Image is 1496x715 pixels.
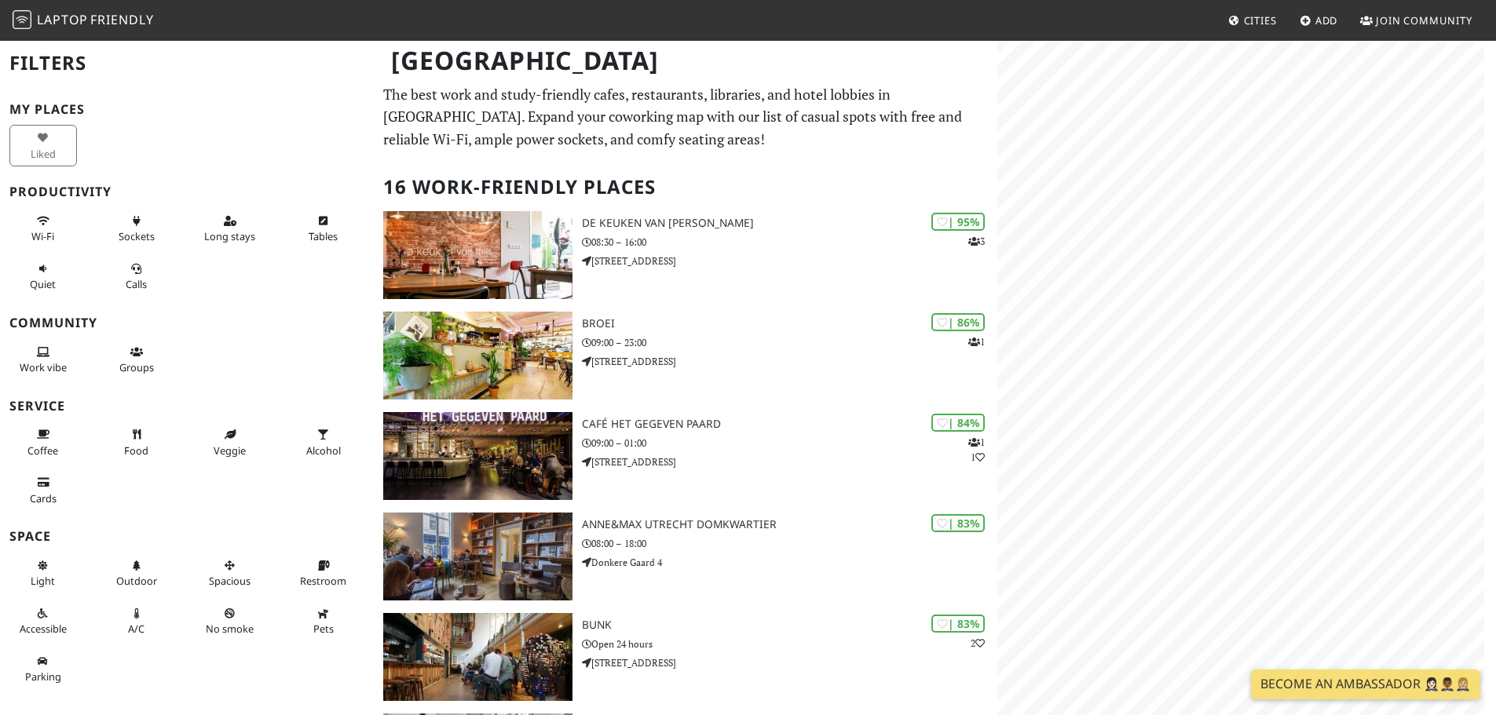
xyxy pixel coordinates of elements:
[119,360,154,374] span: Group tables
[209,574,251,588] span: Spacious
[582,254,997,268] p: [STREET_ADDRESS]
[1354,6,1479,35] a: Join Community
[582,418,997,431] h3: Café Het Gegeven Paard
[374,312,997,399] a: BROEI | 86% 1 BROEI 09:00 – 23:00 [STREET_ADDRESS]
[196,553,264,594] button: Spacious
[383,211,572,299] img: De keuken van Thijs
[582,618,997,632] h3: BUNK
[1244,13,1277,27] span: Cities
[30,491,57,505] span: Credit cards
[31,229,54,243] span: Stable Wi-Fi
[128,622,144,636] span: Air conditioned
[119,229,155,243] span: Power sockets
[9,339,77,381] button: Work vibe
[9,469,77,511] button: Cards
[9,256,77,297] button: Quiet
[582,354,997,369] p: [STREET_ADDRESS]
[1251,669,1480,699] a: Become an Ambassador 🤵🏻‍♀️🤵🏾‍♂️🤵🏼‍♀️
[383,83,988,151] p: The best work and study-friendly cafes, restaurants, libraries, and hotel lobbies in [GEOGRAPHIC_...
[290,600,357,642] button: Pets
[13,10,31,29] img: LaptopFriendly
[9,399,364,414] h3: Service
[9,421,77,463] button: Coffee
[31,574,55,588] span: Natural light
[20,360,67,374] span: People working
[1293,6,1344,35] a: Add
[968,435,985,465] p: 1 1
[27,443,58,458] span: Coffee
[196,421,264,463] button: Veggie
[582,454,997,469] p: [STREET_ADDRESS]
[383,312,572,399] img: BROEI
[124,443,148,458] span: Food
[25,669,61,684] span: Parking
[30,277,56,291] span: Quiet
[582,655,997,670] p: [STREET_ADDRESS]
[9,39,364,87] h2: Filters
[1376,13,1472,27] span: Join Community
[9,648,77,690] button: Parking
[582,317,997,330] h3: BROEI
[931,514,985,532] div: | 83%
[374,211,997,299] a: De keuken van Thijs | 95% 3 De keuken van [PERSON_NAME] 08:30 – 16:00 [STREET_ADDRESS]
[103,256,170,297] button: Calls
[383,613,572,701] img: BUNK
[968,234,985,249] p: 3
[103,421,170,463] button: Food
[9,553,77,594] button: Light
[1222,6,1283,35] a: Cities
[379,39,994,82] h1: [GEOGRAPHIC_DATA]
[116,574,157,588] span: Outdoor area
[582,555,997,570] p: Donkere Gaard 4
[582,518,997,531] h3: Anne&Max Utrecht Domkwartier
[214,443,246,458] span: Veggie
[582,536,997,551] p: 08:00 – 18:00
[103,339,170,381] button: Groups
[582,235,997,250] p: 08:30 – 16:00
[37,11,88,28] span: Laptop
[9,600,77,642] button: Accessible
[90,11,153,28] span: Friendly
[290,421,357,463] button: Alcohol
[20,622,67,636] span: Accessible
[383,412,572,500] img: Café Het Gegeven Paard
[931,615,985,633] div: | 83%
[9,529,364,544] h3: Space
[13,7,154,35] a: LaptopFriendly LaptopFriendly
[9,208,77,250] button: Wi-Fi
[204,229,255,243] span: Long stays
[582,637,997,651] p: Open 24 hours
[374,412,997,500] a: Café Het Gegeven Paard | 84% 11 Café Het Gegeven Paard 09:00 – 01:00 [STREET_ADDRESS]
[196,208,264,250] button: Long stays
[383,513,572,600] img: Anne&Max Utrecht Domkwartier
[126,277,147,291] span: Video/audio calls
[103,208,170,250] button: Sockets
[206,622,254,636] span: Smoke free
[931,313,985,331] div: | 86%
[196,600,264,642] button: No smoke
[383,163,988,211] h2: 16 Work-Friendly Places
[1315,13,1338,27] span: Add
[290,553,357,594] button: Restroom
[9,316,364,330] h3: Community
[931,414,985,432] div: | 84%
[300,574,346,588] span: Restroom
[582,217,997,230] h3: De keuken van [PERSON_NAME]
[103,600,170,642] button: A/C
[290,208,357,250] button: Tables
[374,613,997,701] a: BUNK | 83% 2 BUNK Open 24 hours [STREET_ADDRESS]
[9,184,364,199] h3: Productivity
[306,443,341,458] span: Alcohol
[968,334,985,349] p: 1
[582,436,997,451] p: 09:00 – 01:00
[374,513,997,600] a: Anne&Max Utrecht Domkwartier | 83% Anne&Max Utrecht Domkwartier 08:00 – 18:00 Donkere Gaard 4
[9,102,364,117] h3: My Places
[971,636,985,651] p: 2
[313,622,334,636] span: Pet friendly
[931,213,985,231] div: | 95%
[309,229,338,243] span: Work-friendly tables
[103,553,170,594] button: Outdoor
[582,335,997,350] p: 09:00 – 23:00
